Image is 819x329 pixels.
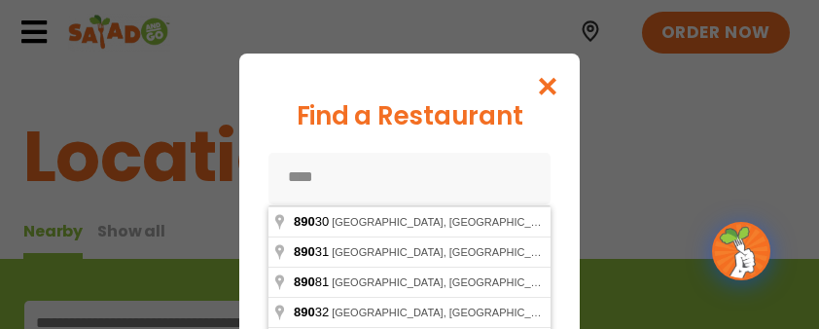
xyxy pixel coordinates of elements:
span: 890 [294,244,315,259]
span: [GEOGRAPHIC_DATA], [GEOGRAPHIC_DATA], [GEOGRAPHIC_DATA] [332,307,678,318]
span: 890 [294,214,315,229]
img: wpChatIcon [714,224,768,278]
div: Find a Restaurant [268,97,551,135]
span: [GEOGRAPHIC_DATA], [GEOGRAPHIC_DATA], [GEOGRAPHIC_DATA] [332,276,678,288]
span: 32 [294,305,332,319]
span: [GEOGRAPHIC_DATA], [GEOGRAPHIC_DATA], [GEOGRAPHIC_DATA] [332,216,678,228]
span: 890 [294,274,315,289]
span: 890 [294,305,315,319]
span: 81 [294,274,332,289]
span: 30 [294,214,332,229]
button: Close modal [516,54,580,119]
span: [GEOGRAPHIC_DATA], [GEOGRAPHIC_DATA], [GEOGRAPHIC_DATA] [332,246,678,258]
span: 31 [294,244,332,259]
